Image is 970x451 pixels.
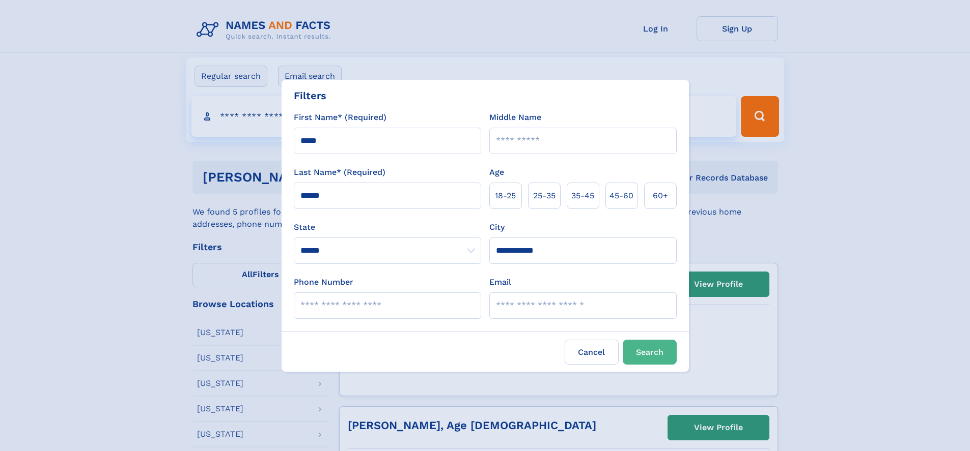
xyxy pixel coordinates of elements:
label: Last Name* (Required) [294,166,385,178]
span: 35‑45 [571,190,594,202]
span: 45‑60 [609,190,633,202]
label: Middle Name [489,111,541,124]
span: 18‑25 [495,190,516,202]
div: Filters [294,88,326,103]
label: Cancel [565,340,619,365]
button: Search [623,340,677,365]
label: City [489,221,505,233]
label: First Name* (Required) [294,111,386,124]
label: Phone Number [294,276,353,288]
label: Email [489,276,511,288]
label: Age [489,166,504,178]
label: State [294,221,481,233]
span: 25‑35 [533,190,556,202]
span: 60+ [653,190,668,202]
